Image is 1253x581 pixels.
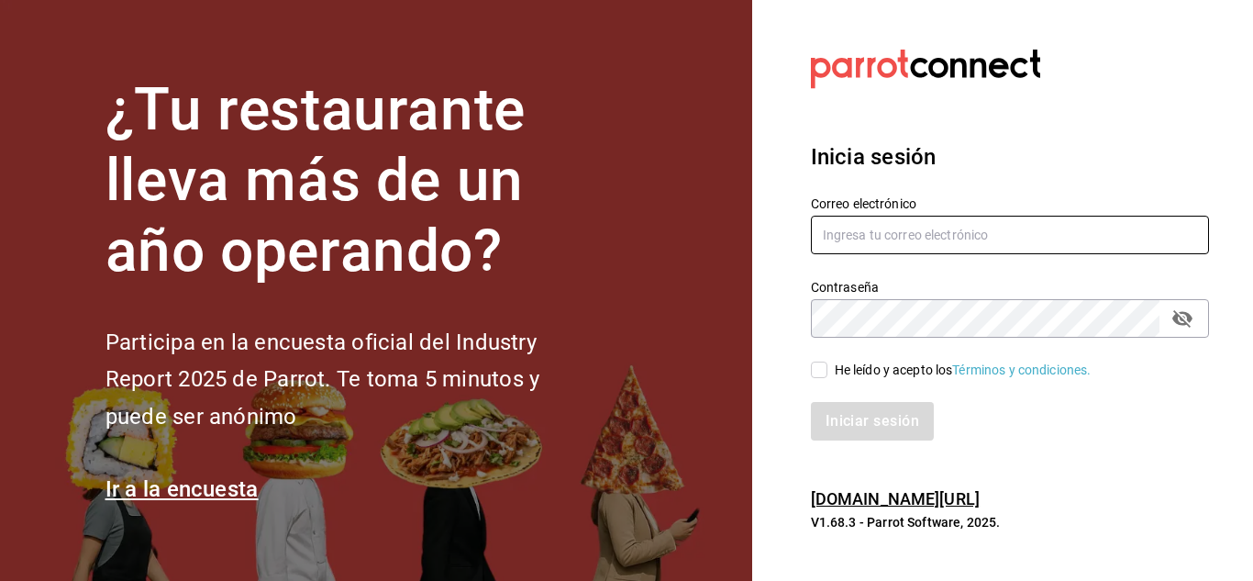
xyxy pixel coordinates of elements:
[811,281,1209,294] label: Contraseña
[105,75,601,286] h1: ¿Tu restaurante lleva más de un año operando?
[811,197,1209,210] label: Correo electrónico
[811,489,980,508] a: [DOMAIN_NAME][URL]
[811,140,1209,173] h3: Inicia sesión
[1167,303,1198,334] button: passwordField
[105,476,259,502] a: Ir a la encuesta
[105,324,601,436] h2: Participa en la encuesta oficial del Industry Report 2025 de Parrot. Te toma 5 minutos y puede se...
[811,216,1209,254] input: Ingresa tu correo electrónico
[811,513,1209,531] p: V1.68.3 - Parrot Software, 2025.
[835,361,1092,380] div: He leído y acepto los
[952,363,1091,377] a: Términos y condiciones.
